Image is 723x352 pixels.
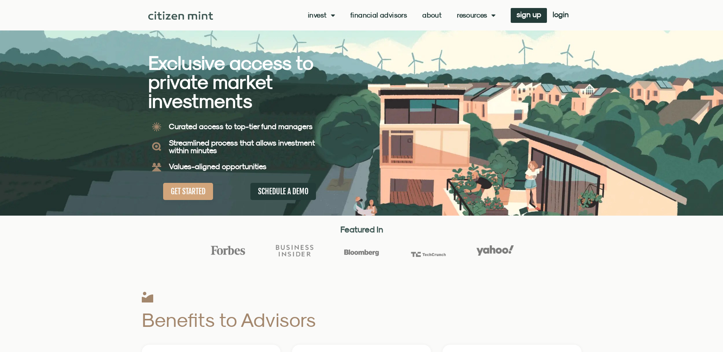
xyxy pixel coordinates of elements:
[169,122,313,131] b: Curated access to top-tier fund managers
[171,187,205,196] span: GET STARTED
[250,183,316,200] a: SCHEDULE A DEMO
[340,224,383,234] strong: Featured In
[169,162,266,171] b: Values-aligned opportunities
[422,11,442,19] a: About
[350,11,407,19] a: Financial Advisors
[169,138,315,155] b: Streamlined process that allows investment within minutes
[511,8,547,23] a: sign up
[547,8,574,23] a: login
[142,310,430,330] h2: Benefits to Advisors
[516,12,541,17] span: sign up
[308,11,495,19] nav: Menu
[209,245,247,255] img: Forbes Logo
[148,11,213,20] img: Citizen Mint
[148,53,335,110] h2: Exclusive access to private market investments
[258,187,308,196] span: SCHEDULE A DEMO
[308,11,335,19] a: Invest
[553,12,569,17] span: login
[163,183,213,200] a: GET STARTED
[457,11,495,19] a: Resources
